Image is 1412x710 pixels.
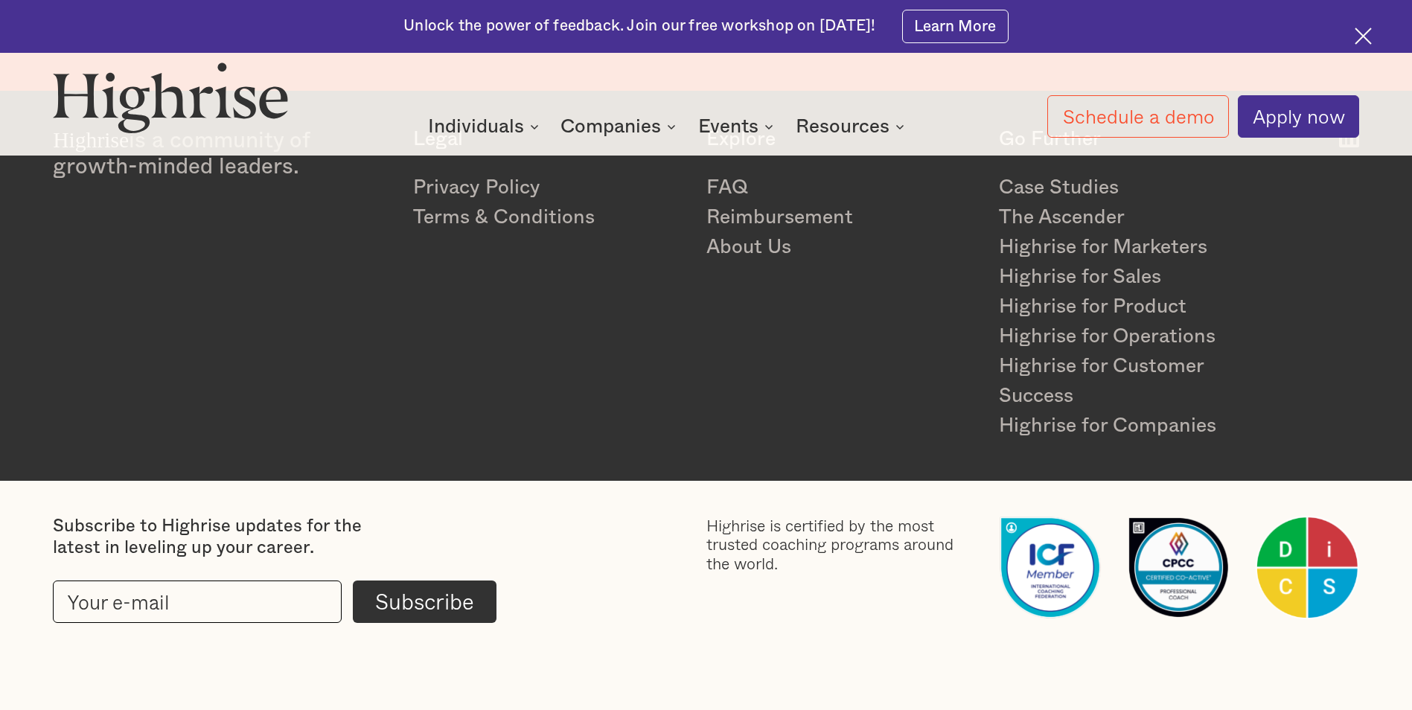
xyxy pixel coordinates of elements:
[706,232,977,262] a: About Us
[999,292,1270,322] a: Highrise for Product
[796,118,909,135] div: Resources
[428,118,524,135] div: Individuals
[999,322,1270,351] a: Highrise for Operations
[403,16,875,36] div: Unlock the power of feedback. Join our free workshop on [DATE]!
[999,232,1270,262] a: Highrise for Marketers
[413,173,684,202] a: Privacy Policy
[560,118,661,135] div: Companies
[53,581,496,623] form: current-footer-subscribe-form
[706,173,977,202] a: FAQ
[428,118,543,135] div: Individuals
[796,118,889,135] div: Resources
[1238,95,1359,138] a: Apply now
[999,351,1270,411] a: Highrise for Customer Success
[53,62,289,133] img: Highrise logo
[560,118,680,135] div: Companies
[1355,28,1372,45] img: Cross icon
[53,516,406,558] div: Subscribe to Highrise updates for the latest in leveling up your career.
[53,581,342,623] input: Your e-mail
[353,581,496,623] input: Subscribe
[706,202,977,232] a: Reimbursement
[698,118,778,135] div: Events
[413,202,684,232] a: Terms & Conditions
[698,118,758,135] div: Events
[999,202,1270,232] a: The Ascender
[999,173,1270,202] a: Case Studies
[706,516,977,572] div: Highrise is certified by the most trusted coaching programs around the world.
[902,10,1009,43] a: Learn More
[999,411,1270,441] a: Highrise for Companies
[999,262,1270,292] a: Highrise for Sales
[1047,95,1228,138] a: Schedule a demo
